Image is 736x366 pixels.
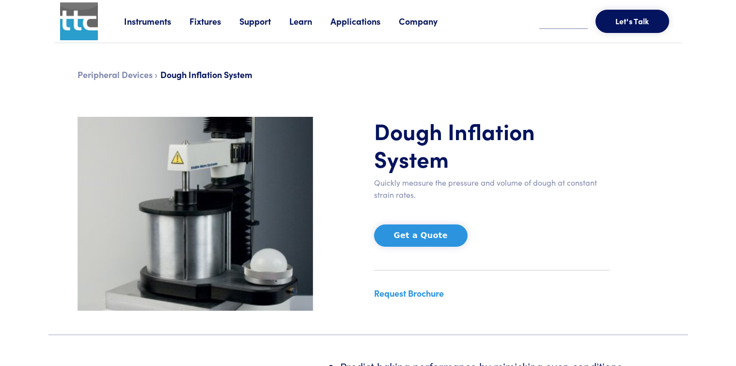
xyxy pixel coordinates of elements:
[189,15,239,27] a: Fixtures
[374,287,444,299] a: Request Brochure
[289,15,330,27] a: Learn
[78,117,313,311] img: dr2-whole-machine-2.jpg
[374,176,610,201] p: Quickly measure the pressure and volume of dough at constant strain rates.
[374,224,468,247] button: Get a Quote
[78,68,157,80] a: Peripheral Devices ›
[330,15,399,27] a: Applications
[399,15,456,27] a: Company
[595,10,669,33] button: Let's Talk
[124,15,189,27] a: Instruments
[239,15,289,27] a: Support
[160,68,252,80] span: Dough Inflation System
[374,117,610,173] h1: Dough Inflation System
[60,2,98,40] img: ttc_logo_1x1_v1.0.png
